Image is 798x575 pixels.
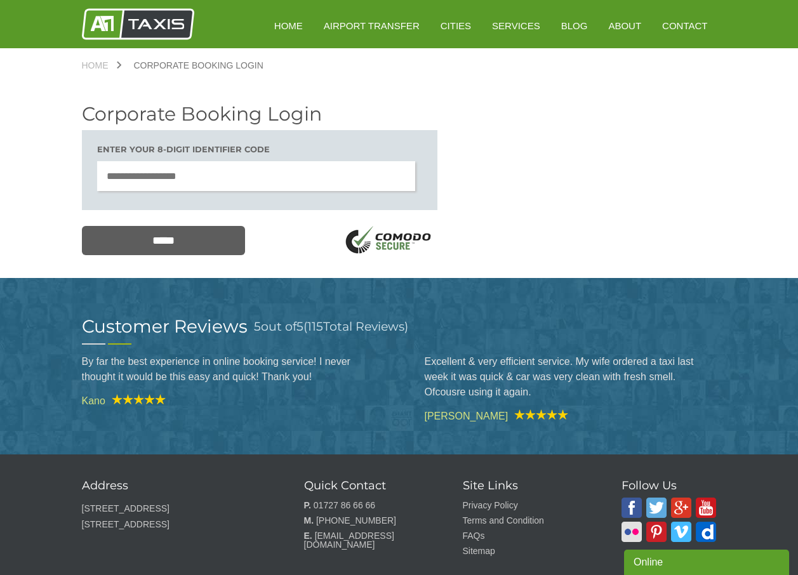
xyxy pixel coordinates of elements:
a: Contact [653,10,716,41]
h3: Quick Contact [304,480,431,491]
blockquote: By far the best experience in online booking service! I never thought it would be this easy and q... [82,345,374,394]
h2: Corporate Booking Login [82,105,437,124]
span: 115 [307,319,323,334]
span: 5 [254,319,261,334]
h3: Site Links [463,480,590,491]
blockquote: Excellent & very efficient service. My wife ordered a taxi last week it was quick & car was very ... [425,345,717,409]
h3: Enter your 8-digit Identifier code [97,145,422,154]
iframe: chat widget [624,547,792,575]
a: Corporate Booking Login [121,61,276,70]
img: A1 Taxis Review [105,394,166,404]
a: Airport Transfer [315,10,429,41]
strong: M. [304,515,314,525]
a: Privacy Policy [463,500,518,510]
a: Cities [432,10,480,41]
h3: Address [82,480,272,491]
img: A1 Taxis Review [508,409,568,420]
a: HOME [265,10,312,41]
p: [STREET_ADDRESS] [STREET_ADDRESS] [82,501,272,532]
a: [EMAIL_ADDRESS][DOMAIN_NAME] [304,531,394,550]
h2: Customer Reviews [82,317,248,335]
cite: [PERSON_NAME] [425,409,717,421]
span: 5 [296,319,303,334]
h3: out of ( Total Reviews) [254,317,408,336]
img: SSL Logo [341,226,437,257]
a: Sitemap [463,546,495,556]
h3: Follow Us [622,480,717,491]
a: 01727 86 66 66 [314,500,375,510]
a: Home [82,61,121,70]
a: About [599,10,650,41]
a: Terms and Condition [463,515,544,525]
a: Blog [552,10,597,41]
a: FAQs [463,531,485,541]
img: A1 Taxis [622,498,642,518]
strong: E. [304,531,312,541]
a: [PHONE_NUMBER] [316,515,396,525]
img: A1 Taxis [82,8,194,40]
strong: P. [304,500,311,510]
cite: Kano [82,394,374,406]
a: Services [483,10,549,41]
